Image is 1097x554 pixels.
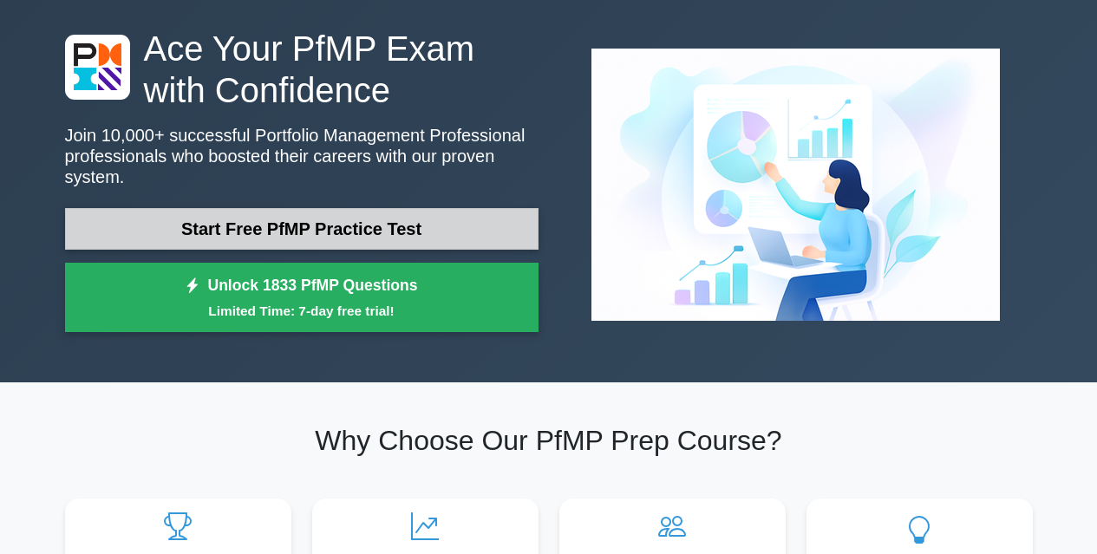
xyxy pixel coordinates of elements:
h1: Ace Your PfMP Exam with Confidence [65,28,539,111]
p: Join 10,000+ successful Portfolio Management Professional professionals who boosted their careers... [65,125,539,187]
h2: Why Choose Our PfMP Prep Course? [65,424,1033,457]
img: Portfolio Management Professional Preview [578,35,1014,335]
a: Unlock 1833 PfMP QuestionsLimited Time: 7-day free trial! [65,263,539,332]
a: Start Free PfMP Practice Test [65,208,539,250]
small: Limited Time: 7-day free trial! [87,301,517,321]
